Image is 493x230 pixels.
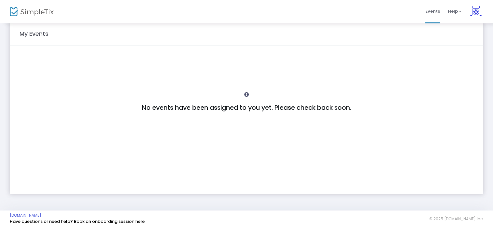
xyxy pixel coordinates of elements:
[448,8,461,14] span: Help
[10,213,41,218] a: [DOMAIN_NAME]
[425,3,440,19] span: Events
[429,216,483,222] span: © 2025 [DOMAIN_NAME] Inc.
[23,104,470,111] h4: No events have been assigned to you yet. Please check back soon.
[10,218,145,224] a: Have questions or need help? Book an onboarding session here
[10,22,483,45] m-panel-header: My Events
[16,29,52,38] m-panel-title: My Events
